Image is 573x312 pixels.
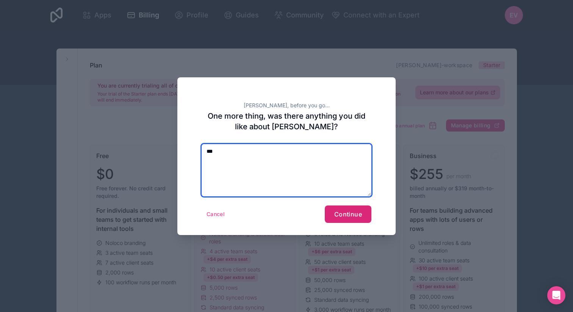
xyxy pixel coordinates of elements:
button: Cancel [202,208,230,220]
span: Continue [334,210,362,218]
button: Continue [325,205,371,223]
h2: [PERSON_NAME], before you go... [202,102,371,109]
h2: One more thing, was there anything you did like about [PERSON_NAME]? [202,111,371,132]
div: Open Intercom Messenger [547,286,565,304]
